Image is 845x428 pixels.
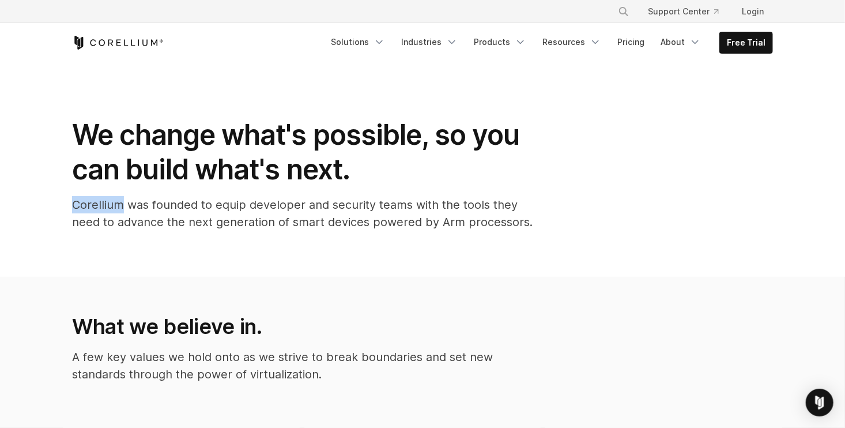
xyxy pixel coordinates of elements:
a: Pricing [610,32,651,52]
h1: We change what's possible, so you can build what's next. [72,118,533,187]
div: Open Intercom Messenger [806,389,833,416]
a: About [654,32,708,52]
button: Search [613,1,634,22]
div: Navigation Menu [604,1,773,22]
a: Industries [394,32,465,52]
a: Login [733,1,773,22]
a: Free Trial [720,32,772,53]
div: Navigation Menu [324,32,773,54]
p: A few key values we hold onto as we strive to break boundaries and set new standards through the ... [72,348,531,383]
p: Corellium was founded to equip developer and security teams with the tools they need to advance t... [72,196,533,231]
h2: What we believe in. [72,314,531,339]
a: Solutions [324,32,392,52]
a: Products [467,32,533,52]
a: Support Center [639,1,728,22]
a: Resources [535,32,608,52]
a: Corellium Home [72,36,164,50]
